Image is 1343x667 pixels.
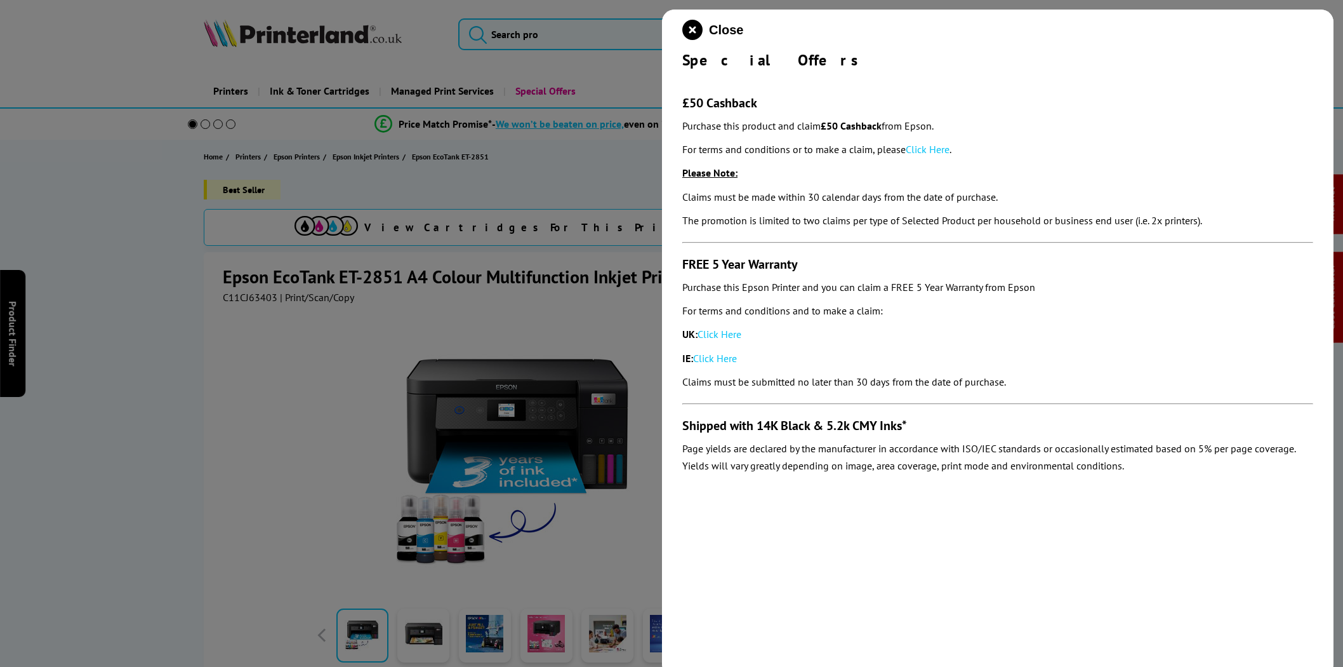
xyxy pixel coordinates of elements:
button: close modal [682,20,743,40]
h3: FREE 5 Year Warranty [682,256,1313,273]
p: Purchase this product and claim from Epson. [682,118,1313,135]
p: Claims must be submitted no later than 30 days from the date of purchase. [682,374,1313,391]
em: Claims must be made within 30 calendar days from the date of purchase. [682,191,998,203]
strong: IE: [682,352,693,365]
p: For terms and conditions or to make a claim, please . [682,141,1313,158]
p: For terms and conditions and to make a claim: [682,302,1313,320]
u: Please Note: [682,166,738,179]
em: The promotion is limited to two claims per type of Selected Product per household or business end... [682,214,1202,227]
a: Click Here [906,143,949,156]
em: Page yields are declared by the manufacturer in accordance with ISO/IEC standards or occasionally... [682,442,1295,472]
strong: UK: [682,328,698,340]
div: Special Offers [682,50,1313,70]
p: Purchase this Epson Printer and you can claim a FREE 5 Year Warranty from Epson [682,279,1313,296]
h3: Shipped with 14K Black & 5.2k CMY Inks* [682,417,1313,434]
h3: £50 Cashback [682,95,1313,111]
strong: £50 Cashback [821,119,882,132]
a: Click Here [693,352,737,365]
span: Close [709,23,743,37]
a: Click Here [698,328,741,340]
